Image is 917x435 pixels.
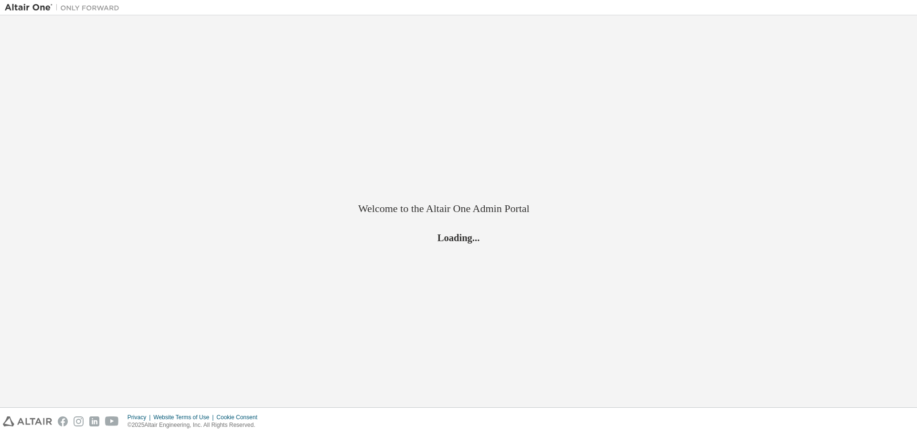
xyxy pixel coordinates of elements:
[128,421,263,429] p: © 2025 Altair Engineering, Inc. All Rights Reserved.
[358,231,559,244] h2: Loading...
[58,416,68,426] img: facebook.svg
[74,416,84,426] img: instagram.svg
[128,414,153,421] div: Privacy
[89,416,99,426] img: linkedin.svg
[3,416,52,426] img: altair_logo.svg
[5,3,124,12] img: Altair One
[358,202,559,215] h2: Welcome to the Altair One Admin Portal
[105,416,119,426] img: youtube.svg
[153,414,216,421] div: Website Terms of Use
[216,414,263,421] div: Cookie Consent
